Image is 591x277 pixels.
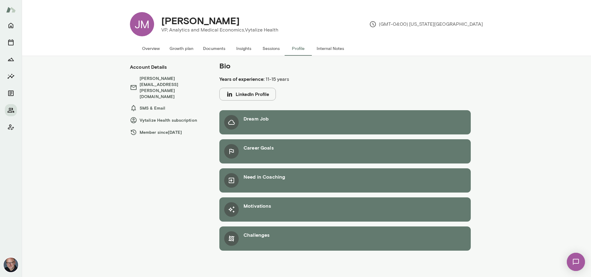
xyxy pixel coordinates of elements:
[4,258,18,272] img: Nick Gould
[165,41,198,56] button: Growth plan
[369,21,483,28] p: (GMT-04:00) [US_STATE][GEOGRAPHIC_DATA]
[137,41,165,56] button: Overview
[130,104,207,112] h6: SMS & Email
[230,41,257,56] button: Insights
[6,4,16,15] img: Mento
[198,41,230,56] button: Documents
[161,26,278,34] p: VP, Analytics and Medical Economics, Vytalize Health
[130,75,207,100] h6: [PERSON_NAME][EMAIL_ADDRESS][PERSON_NAME][DOMAIN_NAME]
[244,115,269,122] h6: Dream Job
[219,76,264,82] b: Years of experience:
[5,121,17,133] button: Client app
[5,104,17,116] button: Members
[5,53,17,65] button: Growth Plan
[244,231,270,239] h6: Challenges
[244,202,271,209] h6: Motivations
[257,41,285,56] button: Sessions
[130,12,154,36] div: JM
[5,19,17,31] button: Home
[5,87,17,99] button: Documents
[161,15,240,26] h4: [PERSON_NAME]
[219,61,422,71] h5: Bio
[219,75,422,83] p: 11-15 years
[5,70,17,82] button: Insights
[312,41,349,56] button: Internal Notes
[5,36,17,48] button: Sessions
[244,144,274,151] h6: Career Goals
[130,117,207,124] h6: Vytalize Health subscription
[244,173,285,180] h6: Need in Coaching
[285,41,312,56] button: Profile
[219,88,276,101] button: LinkedIn Profile
[130,129,207,136] h6: Member since [DATE]
[130,63,167,71] h6: Account Details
